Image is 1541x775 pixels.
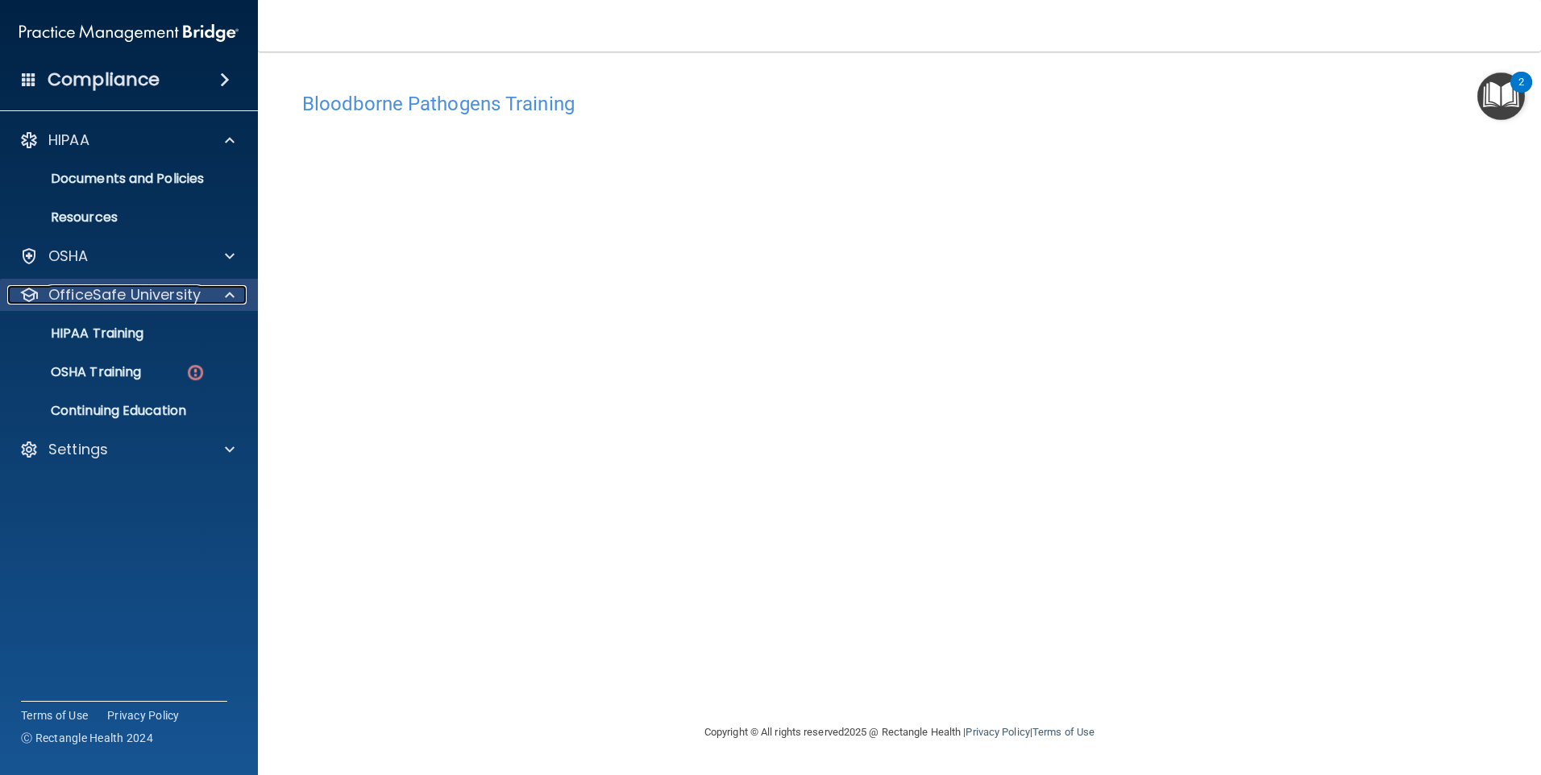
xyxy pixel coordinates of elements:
[1477,73,1525,120] button: Open Resource Center, 2 new notifications
[107,707,180,723] a: Privacy Policy
[48,440,108,459] p: Settings
[10,403,231,419] p: Continuing Education
[10,209,231,226] p: Resources
[1032,726,1094,738] a: Terms of Use
[19,131,235,150] a: HIPAA
[21,707,88,723] a: Terms of Use
[19,247,235,266] a: OSHA
[302,93,1497,114] h4: Bloodborne Pathogens Training
[1518,82,1524,103] div: 2
[10,171,231,187] p: Documents and Policies
[48,247,89,266] p: OSHA
[19,17,239,49] img: PMB logo
[21,730,153,746] span: Ⓒ Rectangle Health 2024
[48,131,89,150] p: HIPAA
[19,285,235,305] a: OfficeSafe University
[48,68,160,91] h4: Compliance
[966,726,1029,738] a: Privacy Policy
[185,363,206,383] img: danger-circle.6113f641.png
[10,325,143,342] p: HIPAA Training
[302,123,1497,619] iframe: bbp
[1460,664,1522,725] iframe: Drift Widget Chat Controller
[19,440,235,459] a: Settings
[48,285,201,305] p: OfficeSafe University
[605,707,1194,758] div: Copyright © All rights reserved 2025 @ Rectangle Health | |
[10,364,141,380] p: OSHA Training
